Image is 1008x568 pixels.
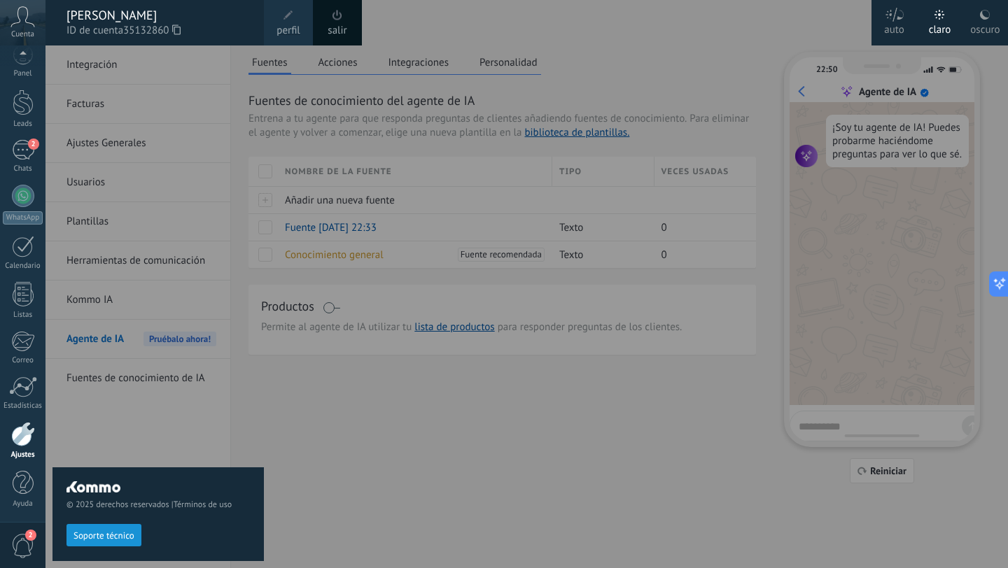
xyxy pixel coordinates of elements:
div: Ayuda [3,499,43,509]
span: 2 [25,530,36,541]
div: Calendario [3,262,43,271]
div: auto [884,9,904,45]
a: Soporte técnico [66,530,141,540]
span: perfil [276,23,300,38]
a: Términos de uso [174,499,232,510]
button: Soporte técnico [66,524,141,546]
span: 35132860 [123,23,181,38]
div: Estadísticas [3,402,43,411]
span: ID de cuenta [66,23,250,38]
div: claro [929,9,951,45]
div: Listas [3,311,43,320]
span: Soporte técnico [73,531,134,541]
div: Correo [3,356,43,365]
div: WhatsApp [3,211,43,225]
div: oscuro [970,9,1000,45]
a: salir [328,23,346,38]
span: Cuenta [11,30,34,39]
div: [PERSON_NAME] [66,8,250,23]
span: 2 [28,139,39,150]
div: Ajustes [3,450,43,460]
div: Panel [3,69,43,78]
div: Chats [3,164,43,173]
span: © 2025 derechos reservados | [66,499,250,510]
div: Leads [3,120,43,129]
